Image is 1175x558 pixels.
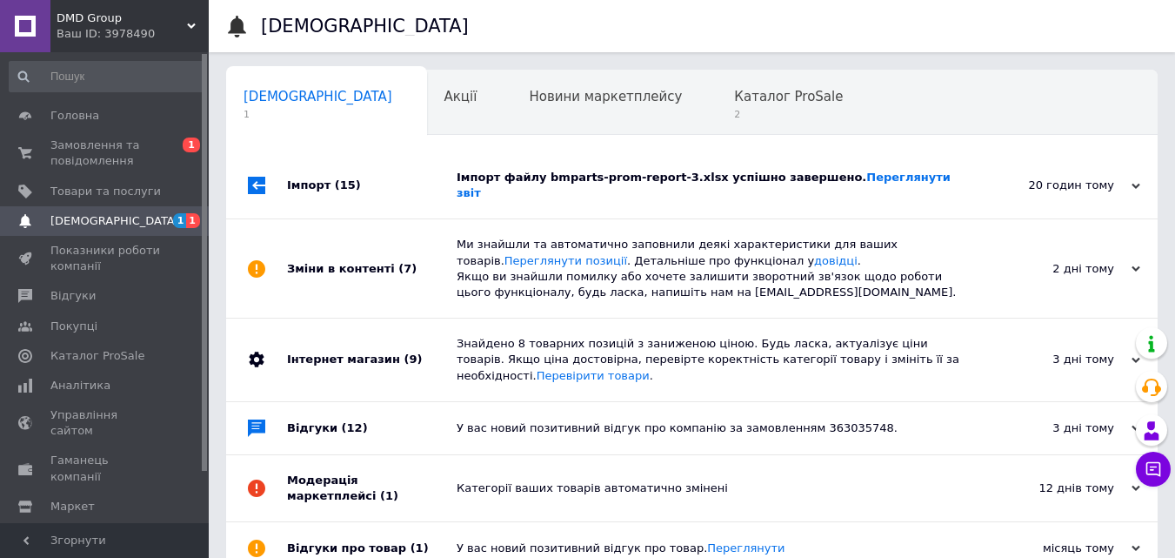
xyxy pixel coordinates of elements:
span: 1 [173,213,187,228]
span: Гаманець компанії [50,453,161,484]
span: [DEMOGRAPHIC_DATA] [50,213,179,229]
div: 3 дні тому [966,420,1140,436]
a: Переглянути позиції [504,254,627,267]
div: Модерація маркетплейсі [287,455,457,521]
span: (7) [398,262,417,275]
span: (1) [380,489,398,502]
div: 2 дні тому [966,261,1140,277]
div: місяць тому [966,541,1140,556]
span: 1 [186,213,200,228]
input: Пошук [9,61,205,92]
a: довідці [814,254,858,267]
span: (12) [342,421,368,434]
div: У вас новий позитивний відгук про компанію за замовленням 363035748. [457,420,966,436]
div: Інтернет магазин [287,319,457,401]
span: [DEMOGRAPHIC_DATA] [244,89,392,104]
div: Імпорт [287,152,457,218]
div: Зміни в контенті [287,219,457,318]
div: Імпорт файлу bmparts-prom-report-3.xlsx успішно завершено. [457,170,966,201]
span: 2 [734,108,843,121]
span: 1 [244,108,392,121]
div: 3 дні тому [966,352,1140,367]
span: Покупці [50,319,97,334]
div: 20 годин тому [966,178,1140,193]
div: Ваш ID: 3978490 [57,26,209,42]
span: Показники роботи компанії [50,243,161,274]
span: Аналітика [50,378,110,393]
div: 12 днів тому [966,481,1140,496]
a: Переглянути [707,541,784,555]
span: Управління сайтом [50,407,161,439]
span: Товари та послуги [50,184,161,199]
button: Чат з покупцем [1136,452,1171,487]
a: Перевірити товари [537,369,650,382]
h1: [DEMOGRAPHIC_DATA] [261,16,469,37]
span: (1) [411,541,429,555]
span: Головна [50,108,99,124]
span: Замовлення та повідомлення [50,138,161,169]
span: DMD Group [57,10,187,26]
div: Знайдено 8 товарних позицій з заниженою ціною. Будь ласка, актуалізує ціни товарів. Якщо ціна дос... [457,336,966,384]
div: Категорії ваших товарів автоматично змінені [457,481,966,496]
span: 1 [183,138,200,152]
span: Каталог ProSale [50,348,144,364]
span: Відгуки [50,288,96,304]
span: (15) [335,178,361,192]
div: Відгуки [287,402,457,454]
div: Ми знайшли та автоматично заповнили деякі характеристики для ваших товарів. . Детальніше про функ... [457,237,966,300]
span: (9) [404,353,422,366]
div: У вас новий позитивний відгук про товар. [457,541,966,556]
span: Маркет [50,499,95,514]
